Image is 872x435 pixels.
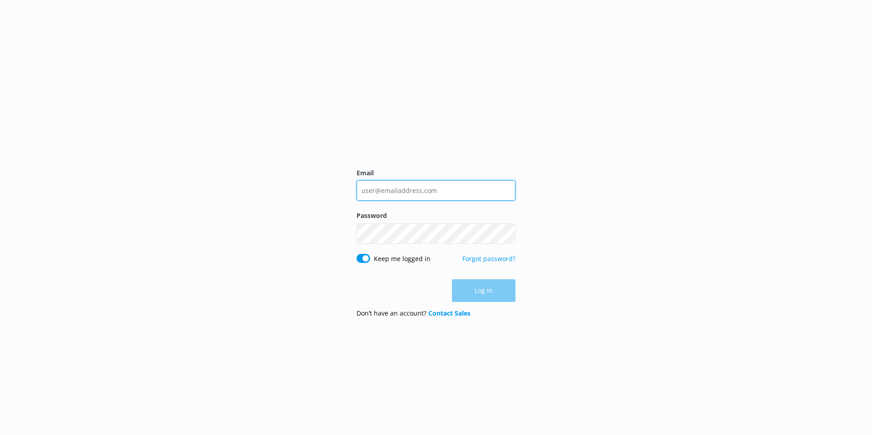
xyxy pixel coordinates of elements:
a: Forgot password? [462,254,515,263]
button: Show password [497,224,515,242]
label: Keep me logged in [374,254,431,264]
p: Don’t have an account? [357,308,471,318]
label: Email [357,168,515,178]
a: Contact Sales [428,309,471,317]
label: Password [357,211,515,221]
input: user@emailaddress.com [357,180,515,201]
